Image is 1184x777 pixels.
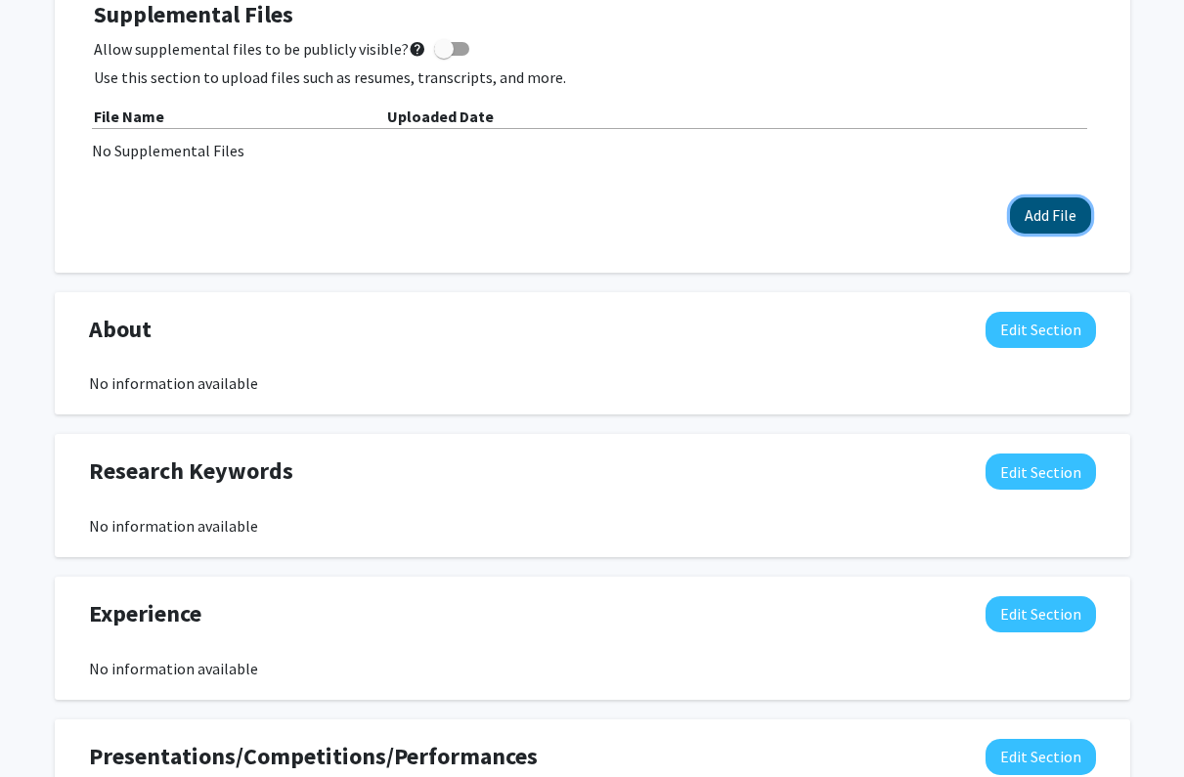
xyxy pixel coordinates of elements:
span: Experience [89,596,201,631]
h4: Supplemental Files [94,1,1091,29]
button: Edit About [986,312,1096,348]
iframe: Chat [15,689,83,762]
span: About [89,312,152,347]
div: No Supplemental Files [92,139,1093,162]
p: Use this section to upload files such as resumes, transcripts, and more. [94,65,1091,89]
mat-icon: help [409,37,426,61]
button: Edit Experience [986,596,1096,632]
div: No information available [89,514,1096,538]
div: No information available [89,657,1096,680]
span: Allow supplemental files to be publicly visible? [94,37,426,61]
div: No information available [89,371,1096,395]
button: Edit Presentations/Competitions/Performances [986,739,1096,775]
b: Uploaded Date [387,107,494,126]
span: Research Keywords [89,453,293,489]
b: File Name [94,107,164,126]
button: Edit Research Keywords [986,453,1096,490]
span: Presentations/Competitions/Performances [89,739,538,774]
button: Add File [1010,197,1091,234]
